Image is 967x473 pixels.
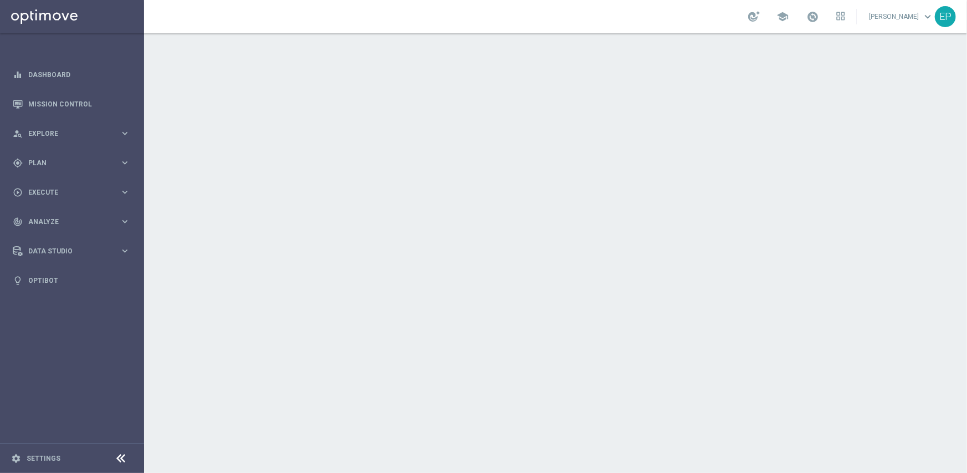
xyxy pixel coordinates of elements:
button: person_search Explore keyboard_arrow_right [12,129,131,138]
i: keyboard_arrow_right [120,216,130,227]
span: Analyze [28,218,120,225]
div: EP [935,6,956,27]
i: equalizer [13,70,23,80]
a: Mission Control [28,89,130,119]
a: Optibot [28,266,130,295]
i: settings [11,454,21,464]
a: Settings [27,455,60,462]
div: Analyze [13,217,120,227]
button: Mission Control [12,100,131,109]
a: [PERSON_NAME]keyboard_arrow_down [868,8,935,25]
a: Dashboard [28,60,130,89]
span: Plan [28,160,120,166]
button: Data Studio keyboard_arrow_right [12,247,131,256]
i: gps_fixed [13,158,23,168]
span: Explore [28,130,120,137]
div: Plan [13,158,120,168]
i: keyboard_arrow_right [120,187,130,197]
i: lightbulb [13,276,23,286]
i: play_circle_outline [13,187,23,197]
button: gps_fixed Plan keyboard_arrow_right [12,159,131,167]
i: person_search [13,129,23,139]
span: Execute [28,189,120,196]
div: Mission Control [13,89,130,119]
i: keyboard_arrow_right [120,157,130,168]
button: track_changes Analyze keyboard_arrow_right [12,217,131,226]
div: Optibot [13,266,130,295]
button: play_circle_outline Execute keyboard_arrow_right [12,188,131,197]
span: keyboard_arrow_down [922,11,934,23]
div: Explore [13,129,120,139]
span: school [776,11,789,23]
button: lightbulb Optibot [12,276,131,285]
i: keyboard_arrow_right [120,246,130,256]
span: Data Studio [28,248,120,255]
i: keyboard_arrow_right [120,128,130,139]
button: equalizer Dashboard [12,70,131,79]
div: Data Studio [13,246,120,256]
i: track_changes [13,217,23,227]
div: Dashboard [13,60,130,89]
div: Execute [13,187,120,197]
